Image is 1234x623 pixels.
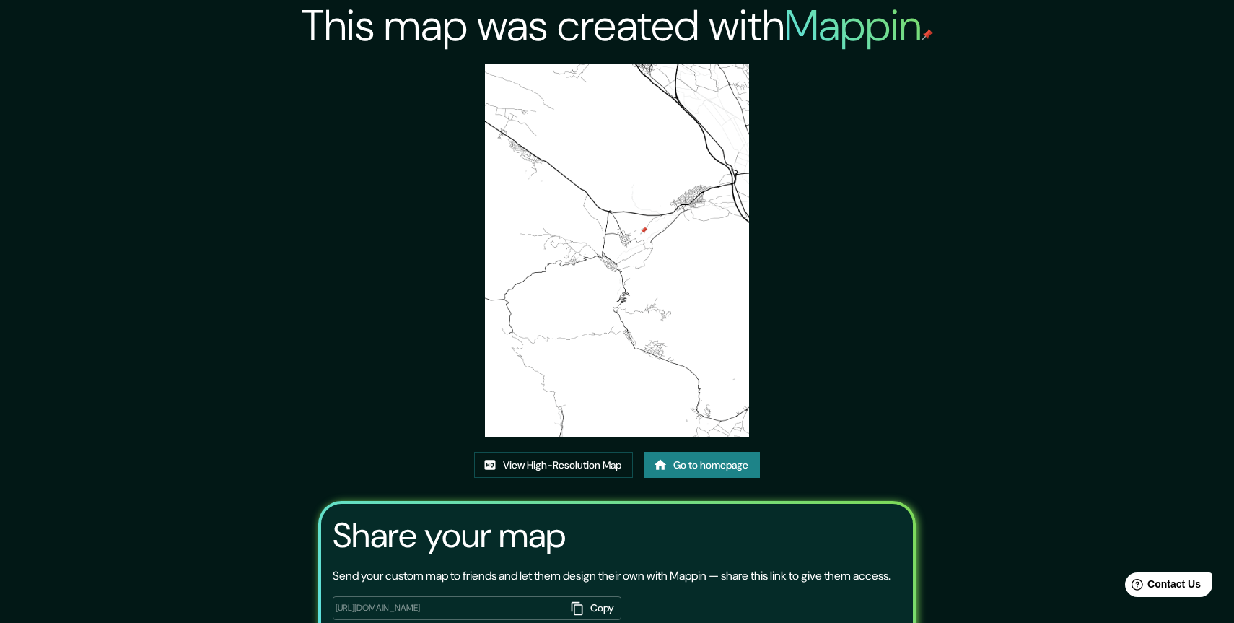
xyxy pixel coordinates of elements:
[1106,567,1218,607] iframe: Help widget launcher
[485,64,749,437] img: created-map
[333,567,891,585] p: Send your custom map to friends and let them design their own with Mappin — share this link to gi...
[474,452,633,479] a: View High-Resolution Map
[333,515,566,556] h3: Share your map
[922,29,933,40] img: mappin-pin
[565,596,621,620] button: Copy
[644,452,760,479] a: Go to homepage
